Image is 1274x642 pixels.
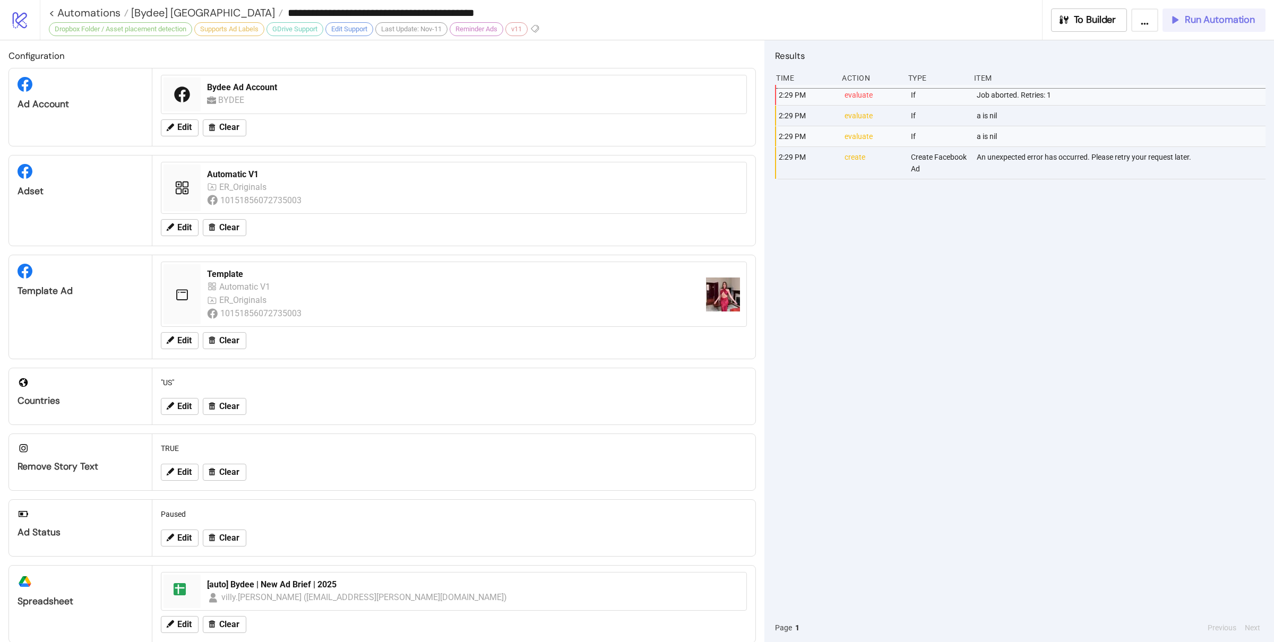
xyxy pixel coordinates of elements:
img: https://scontent.fmnl4-3.fna.fbcdn.net/v/t15.13418-10/506221464_1883750095806492_3977701297251083... [706,277,740,311]
button: Next [1242,622,1263,634]
a: [Bydee] [GEOGRAPHIC_DATA] [128,7,283,18]
span: Clear [219,467,239,477]
span: Clear [219,620,239,629]
button: Clear [203,219,246,236]
div: evaluate [843,126,902,146]
div: Item [973,68,1266,88]
div: 2:29 PM [778,147,836,179]
span: [Bydee] [GEOGRAPHIC_DATA] [128,6,275,20]
div: Bydee Ad Account [207,82,740,93]
button: Clear [203,332,246,349]
div: Ad Account [18,98,143,110]
div: Type [907,68,966,88]
div: 10151856072735003 [220,194,303,207]
span: Edit [177,620,192,629]
span: Edit [177,533,192,543]
div: Template Ad [18,285,143,297]
button: ... [1131,8,1158,32]
div: Paused [157,504,751,524]
button: Edit [161,616,199,633]
h2: Results [775,49,1266,63]
div: [auto] Bydee | New Ad Brief | 2025 [207,579,740,591]
button: Clear [203,398,246,415]
div: Spreadsheet [18,595,143,608]
div: evaluate [843,106,902,126]
div: Dropbox Folder / Asset placement detection [49,22,192,36]
div: v11 [505,22,528,36]
div: villy.[PERSON_NAME] ([EMAIL_ADDRESS][PERSON_NAME][DOMAIN_NAME]) [221,591,507,604]
div: Reminder Ads [450,22,503,36]
span: Edit [177,223,192,232]
div: ER_Originals [219,293,269,307]
div: If [910,106,968,126]
div: Create Facebook Ad [910,147,968,179]
div: If [910,126,968,146]
button: To Builder [1051,8,1127,32]
span: Edit [177,467,192,477]
div: create [843,147,902,179]
span: Edit [177,336,192,345]
span: Page [775,622,792,634]
span: To Builder [1074,14,1116,26]
button: Edit [161,398,199,415]
button: Edit [161,332,199,349]
span: Clear [219,533,239,543]
span: Edit [177,123,192,132]
span: Clear [219,123,239,132]
div: Job aborted. Retries: 1 [976,85,1268,105]
div: a is nil [976,126,1268,146]
button: Clear [203,464,246,481]
div: 2:29 PM [778,126,836,146]
button: Edit [161,119,199,136]
div: 10151856072735003 [220,307,303,320]
div: An unexpected error has occurred. Please retry your request later. [976,147,1268,179]
span: Clear [219,223,239,232]
div: evaluate [843,85,902,105]
div: TRUE [157,438,751,458]
span: Edit [177,402,192,411]
div: Automatic V1 [207,169,740,180]
button: Edit [161,219,199,236]
div: Ad Status [18,526,143,539]
div: Time [775,68,833,88]
div: "US" [157,372,751,393]
a: < Automations [49,7,128,18]
div: Countries [18,395,143,407]
span: Clear [219,336,239,345]
div: Action [841,68,899,88]
div: Supports Ad Labels [194,22,264,36]
button: Run Automation [1163,8,1266,32]
button: Edit [161,530,199,546]
div: ER_Originals [219,180,269,194]
span: Clear [219,402,239,411]
span: Run Automation [1185,14,1255,26]
div: Adset [18,185,143,197]
h2: Configuration [8,49,756,63]
button: Clear [203,119,246,136]
button: 1 [792,622,803,634]
div: 2:29 PM [778,85,836,105]
div: If [910,85,968,105]
div: a is nil [976,106,1268,126]
button: Clear [203,530,246,546]
button: Previous [1204,622,1239,634]
div: GDrive Support [266,22,323,36]
div: Last Update: Nov-11 [375,22,447,36]
div: Remove Story Text [18,461,143,473]
div: Edit Support [325,22,373,36]
div: Template [207,268,698,280]
div: BYDEE [218,93,248,107]
div: 2:29 PM [778,106,836,126]
button: Edit [161,464,199,481]
div: Automatic V1 [219,280,273,293]
button: Clear [203,616,246,633]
